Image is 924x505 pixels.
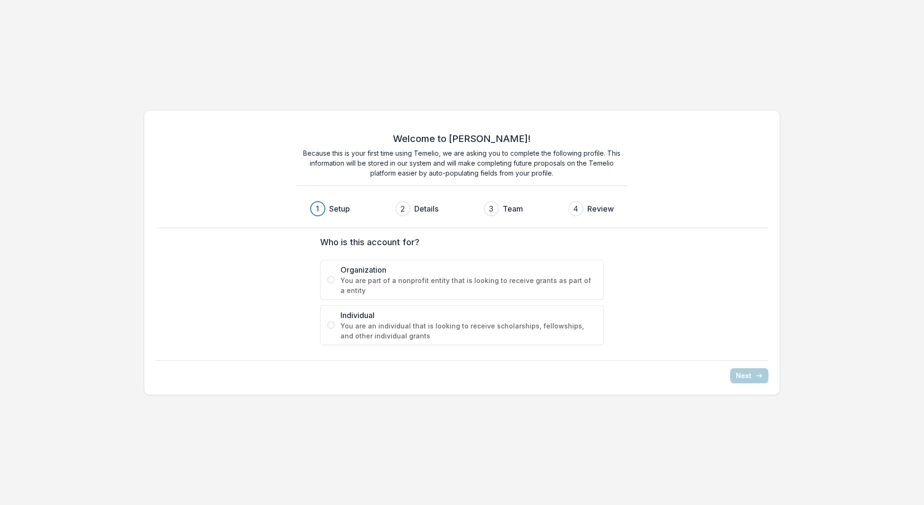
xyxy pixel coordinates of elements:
h3: Review [587,203,614,214]
div: 2 [401,203,405,214]
div: 1 [316,203,319,214]
span: Organization [340,264,597,275]
p: Because this is your first time using Temelio, we are asking you to complete the following profil... [296,148,628,178]
div: 3 [489,203,493,214]
h3: Team [503,203,523,214]
h3: Setup [329,203,350,214]
h2: Welcome to [PERSON_NAME]! [393,133,531,144]
span: You are part of a nonprofit entity that is looking to receive grants as part of a entity [340,275,597,295]
div: 4 [573,203,578,214]
div: Progress [310,201,614,216]
span: Individual [340,310,597,321]
h3: Details [414,203,438,214]
span: You are an individual that is looking to receive scholarships, fellowships, and other individual ... [340,321,597,341]
button: Next [730,368,768,383]
label: Who is this account for? [320,236,598,248]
